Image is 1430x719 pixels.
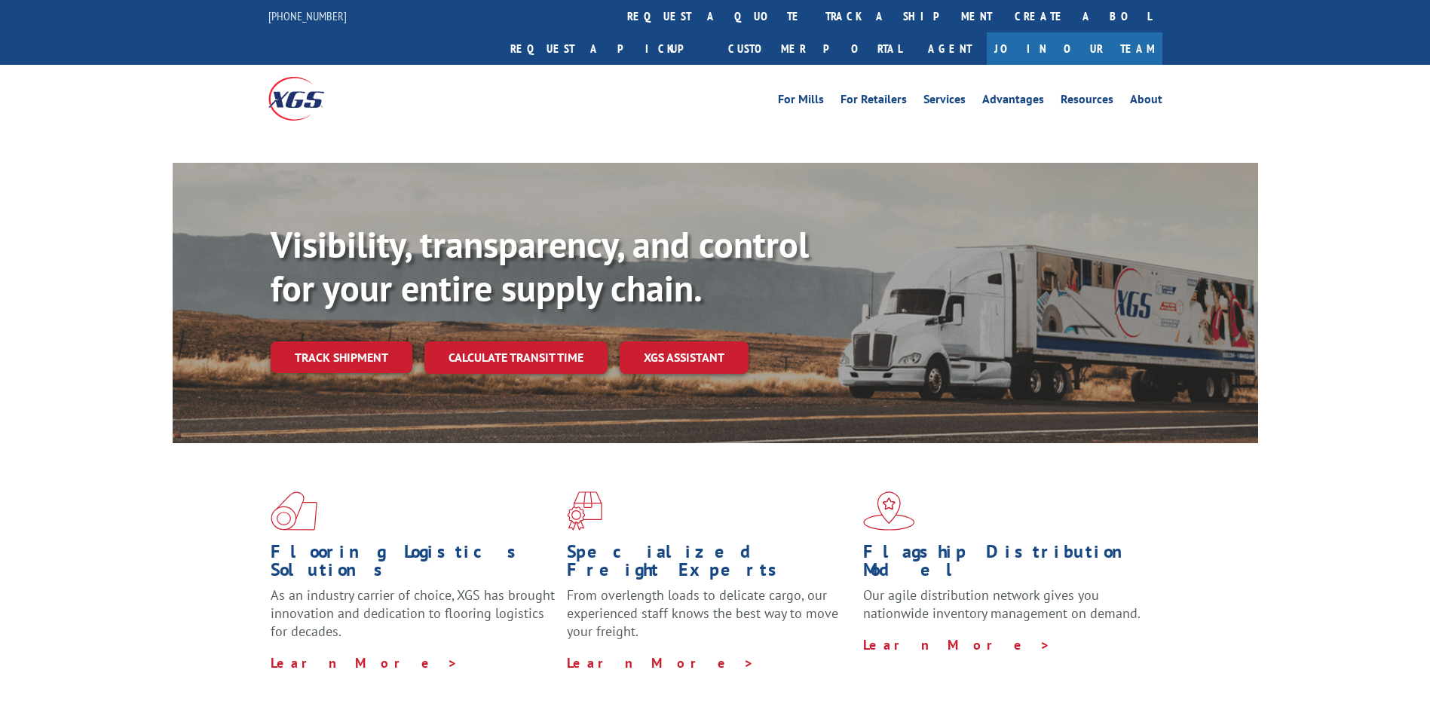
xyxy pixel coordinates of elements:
span: Our agile distribution network gives you nationwide inventory management on demand. [863,586,1141,622]
a: Advantages [982,93,1044,110]
h1: Flooring Logistics Solutions [271,543,556,586]
h1: Flagship Distribution Model [863,543,1148,586]
a: Track shipment [271,341,412,373]
b: Visibility, transparency, and control for your entire supply chain. [271,221,809,311]
img: xgs-icon-focused-on-flooring-red [567,491,602,531]
span: As an industry carrier of choice, XGS has brought innovation and dedication to flooring logistics... [271,586,555,640]
a: Join Our Team [987,32,1162,65]
a: [PHONE_NUMBER] [268,8,347,23]
img: xgs-icon-flagship-distribution-model-red [863,491,915,531]
a: XGS ASSISTANT [620,341,749,374]
h1: Specialized Freight Experts [567,543,852,586]
a: Learn More > [863,636,1051,653]
img: xgs-icon-total-supply-chain-intelligence-red [271,491,317,531]
a: Resources [1061,93,1113,110]
a: Agent [913,32,987,65]
a: Learn More > [567,654,755,672]
a: Learn More > [271,654,458,672]
a: For Retailers [841,93,907,110]
a: For Mills [778,93,824,110]
a: Calculate transit time [424,341,608,374]
a: Services [923,93,966,110]
a: Customer Portal [717,32,913,65]
a: Request a pickup [499,32,717,65]
a: About [1130,93,1162,110]
p: From overlength loads to delicate cargo, our experienced staff knows the best way to move your fr... [567,586,852,653]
